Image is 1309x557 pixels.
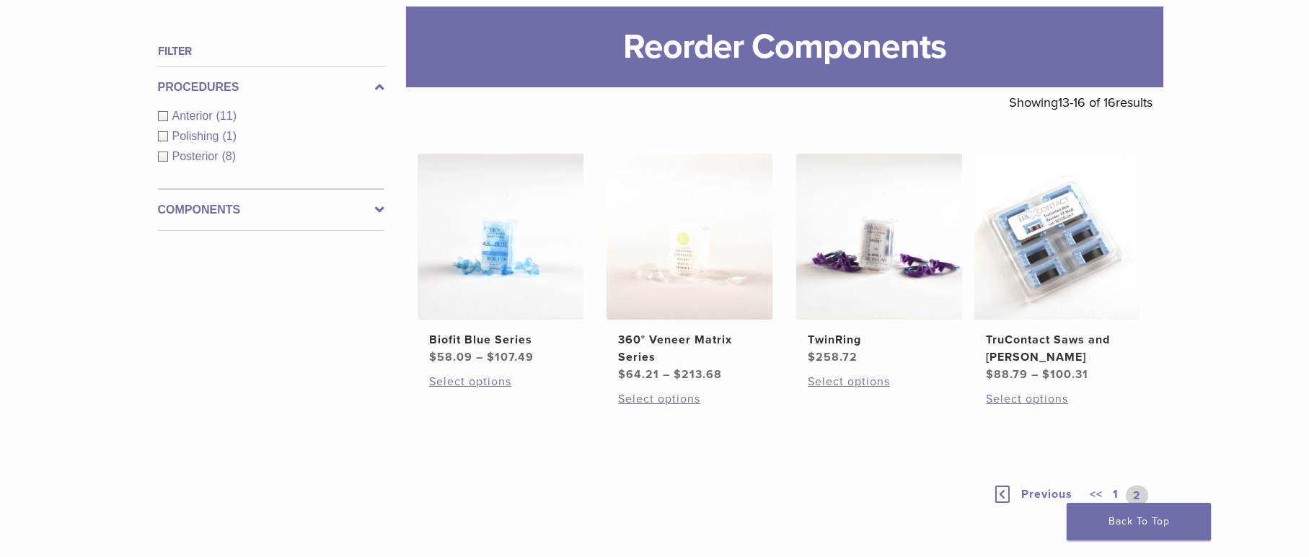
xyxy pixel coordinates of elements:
a: Select options for “Biofit Blue Series” [429,373,572,390]
a: Back To Top [1067,503,1211,540]
img: Biofit Blue Series [418,154,583,320]
bdi: 64.21 [618,367,659,382]
span: Polishing [172,130,223,142]
span: – [1031,367,1039,382]
span: $ [674,367,682,382]
span: $ [487,350,495,364]
span: $ [429,350,437,364]
bdi: 258.72 [808,350,858,364]
img: 360° Veneer Matrix Series [607,154,772,320]
span: $ [618,367,626,382]
h2: TwinRing [808,331,951,348]
h2: Biofit Blue Series [429,331,572,348]
bdi: 88.79 [986,367,1028,382]
a: 1 [1110,486,1121,506]
h2: TruContact Saws and [PERSON_NAME] [986,331,1129,366]
span: – [476,350,483,364]
span: $ [808,350,816,364]
span: Anterior [172,110,216,122]
label: Procedures [158,79,384,96]
span: (1) [222,130,237,142]
bdi: 107.49 [487,350,534,364]
h1: Reorder Components [406,6,1163,87]
h4: Filter [158,43,384,60]
a: TwinRingTwinRing $258.72 [795,154,964,366]
bdi: 100.31 [1042,367,1088,382]
a: Select options for “TruContact Saws and Sanders” [986,390,1129,408]
bdi: 213.68 [674,367,722,382]
span: Previous [1021,487,1072,501]
a: 360° Veneer Matrix Series360° Veneer Matrix Series [606,154,774,383]
span: $ [1042,367,1050,382]
span: $ [986,367,994,382]
bdi: 58.09 [429,350,472,364]
span: Posterior [172,150,222,162]
label: Components [158,201,384,219]
h2: 360° Veneer Matrix Series [618,331,761,366]
img: TwinRing [796,154,962,320]
a: Select options for “TwinRing” [808,373,951,390]
a: Biofit Blue SeriesBiofit Blue Series [417,154,585,366]
span: – [663,367,670,382]
a: TruContact Saws and SandersTruContact Saws and [PERSON_NAME] [974,154,1142,383]
span: 13-16 of 16 [1058,95,1116,110]
p: Showing results [1009,87,1152,118]
span: (11) [216,110,237,122]
a: Select options for “360° Veneer Matrix Series” [618,390,761,408]
span: (8) [222,150,237,162]
img: TruContact Saws and Sanders [974,154,1140,320]
a: << [1087,486,1106,506]
a: 2 [1126,486,1148,506]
